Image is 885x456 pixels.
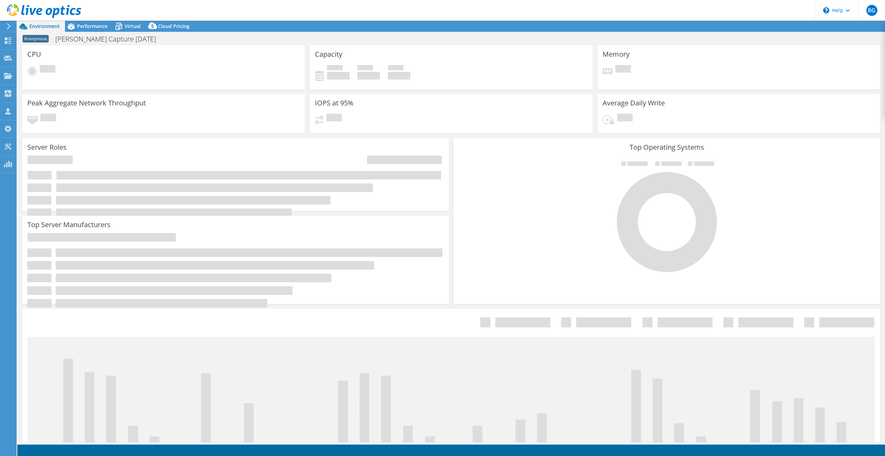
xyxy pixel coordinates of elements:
h3: IOPS at 95% [315,99,354,107]
span: Total [388,65,403,72]
h3: Top Server Manufacturers [27,221,111,229]
span: Cloud Pricing [158,23,189,29]
h3: Top Operating Systems [459,143,875,151]
h4: 0 GiB [388,72,410,80]
span: Pending [615,65,631,74]
h4: 0 GiB [357,72,380,80]
span: Pending [40,65,55,74]
span: Free [357,65,373,72]
h3: Average Daily Write [603,99,665,107]
h3: Peak Aggregate Network Throughput [27,99,146,107]
span: Pending [40,114,56,123]
h1: [PERSON_NAME] Capture [DATE] [52,35,167,43]
span: Performance [77,23,108,29]
h3: Capacity [315,50,342,58]
span: Environment [29,23,60,29]
h4: 0 GiB [327,72,350,80]
span: Virtual [125,23,141,29]
span: Used [327,65,343,72]
h3: Server Roles [27,143,67,151]
span: Pending [617,114,633,123]
span: Anonymous [22,35,49,43]
h3: CPU [27,50,41,58]
svg: \n [823,7,829,13]
span: RG [866,5,877,16]
span: Pending [326,114,342,123]
h3: Memory [603,50,630,58]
